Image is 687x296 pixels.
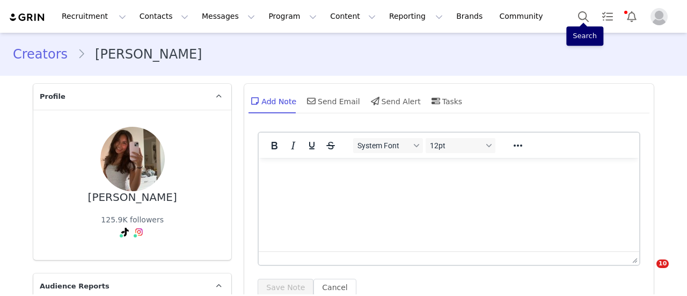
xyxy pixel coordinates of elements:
div: Send Email [305,88,360,114]
a: Brands [450,4,492,28]
button: Search [572,4,595,28]
a: Creators [13,45,77,64]
img: placeholder-profile.jpg [651,8,668,25]
img: c1c20acf-42be-4629-98bd-96a09e69445d.jpg [100,127,165,191]
div: Add Note [249,88,296,114]
img: instagram.svg [135,228,143,236]
span: Profile [40,91,65,102]
button: Bold [265,138,283,153]
iframe: Intercom live chat [634,259,660,285]
span: Audience Reports [40,281,109,292]
div: Press the Up and Down arrow keys to resize the editor. [628,252,639,265]
button: Notifications [620,4,644,28]
button: Messages [195,4,261,28]
button: Profile [644,8,678,25]
button: Program [262,4,323,28]
div: Tasks [429,88,463,114]
button: Contacts [133,4,195,28]
button: Fonts [353,138,423,153]
span: 10 [656,259,669,268]
div: 125.9K followers [101,214,164,226]
div: Send Alert [369,88,421,114]
span: 12pt [430,141,483,150]
div: [PERSON_NAME] [88,191,177,204]
button: Reveal or hide additional toolbar items [509,138,527,153]
img: grin logo [9,12,46,23]
button: Underline [303,138,321,153]
span: System Font [357,141,410,150]
button: Cancel [313,279,356,296]
button: Italic [284,138,302,153]
button: Content [324,4,382,28]
a: Community [493,4,554,28]
button: Font sizes [426,138,495,153]
button: Save Note [258,279,313,296]
iframe: Rich Text Area [259,158,639,251]
button: Recruitment [55,4,133,28]
a: Tasks [596,4,619,28]
button: Strikethrough [321,138,340,153]
button: Reporting [383,4,449,28]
